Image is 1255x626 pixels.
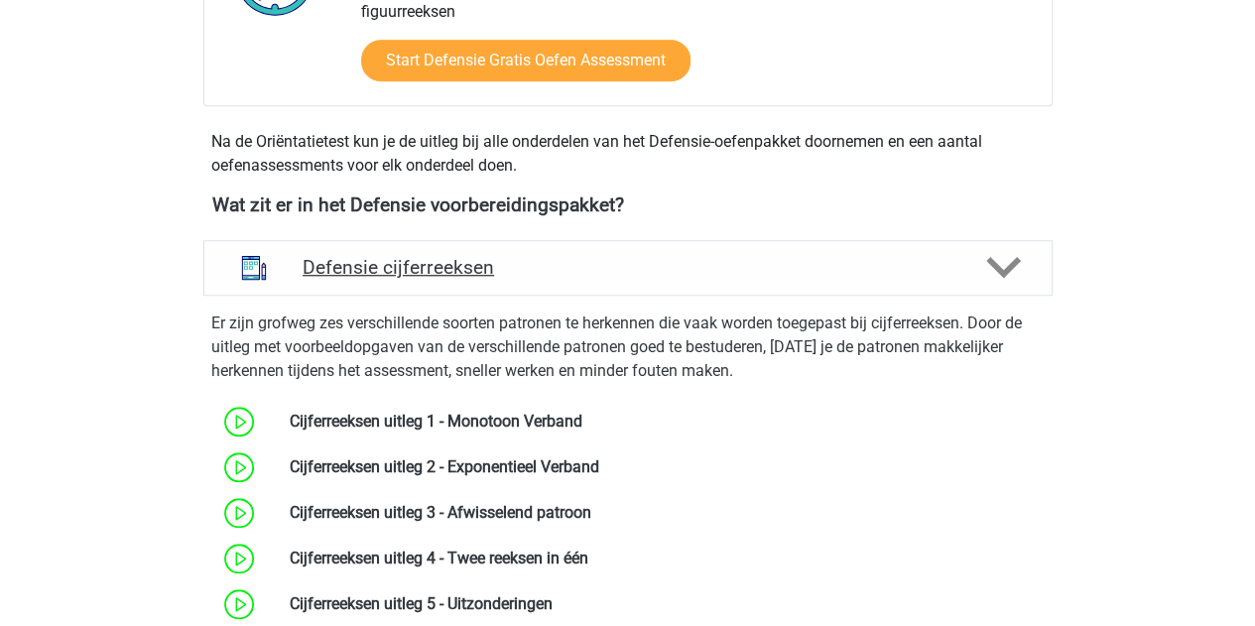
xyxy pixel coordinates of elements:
div: Cijferreeksen uitleg 4 - Twee reeksen in één [275,547,1052,570]
a: cijferreeksen Defensie cijferreeksen [195,240,1061,296]
div: Na de Oriëntatietest kun je de uitleg bij alle onderdelen van het Defensie-oefenpakket doornemen ... [203,130,1053,178]
h4: Defensie cijferreeksen [303,256,952,279]
img: cijferreeksen [228,242,280,294]
p: Er zijn grofweg zes verschillende soorten patronen te herkennen die vaak worden toegepast bij cij... [211,312,1045,383]
div: Cijferreeksen uitleg 2 - Exponentieel Verband [275,455,1052,479]
div: Cijferreeksen uitleg 3 - Afwisselend patroon [275,501,1052,525]
h4: Wat zit er in het Defensie voorbereidingspakket? [212,193,1044,216]
div: Cijferreeksen uitleg 1 - Monotoon Verband [275,410,1052,434]
div: Cijferreeksen uitleg 5 - Uitzonderingen [275,592,1052,616]
a: Start Defensie Gratis Oefen Assessment [361,40,690,81]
